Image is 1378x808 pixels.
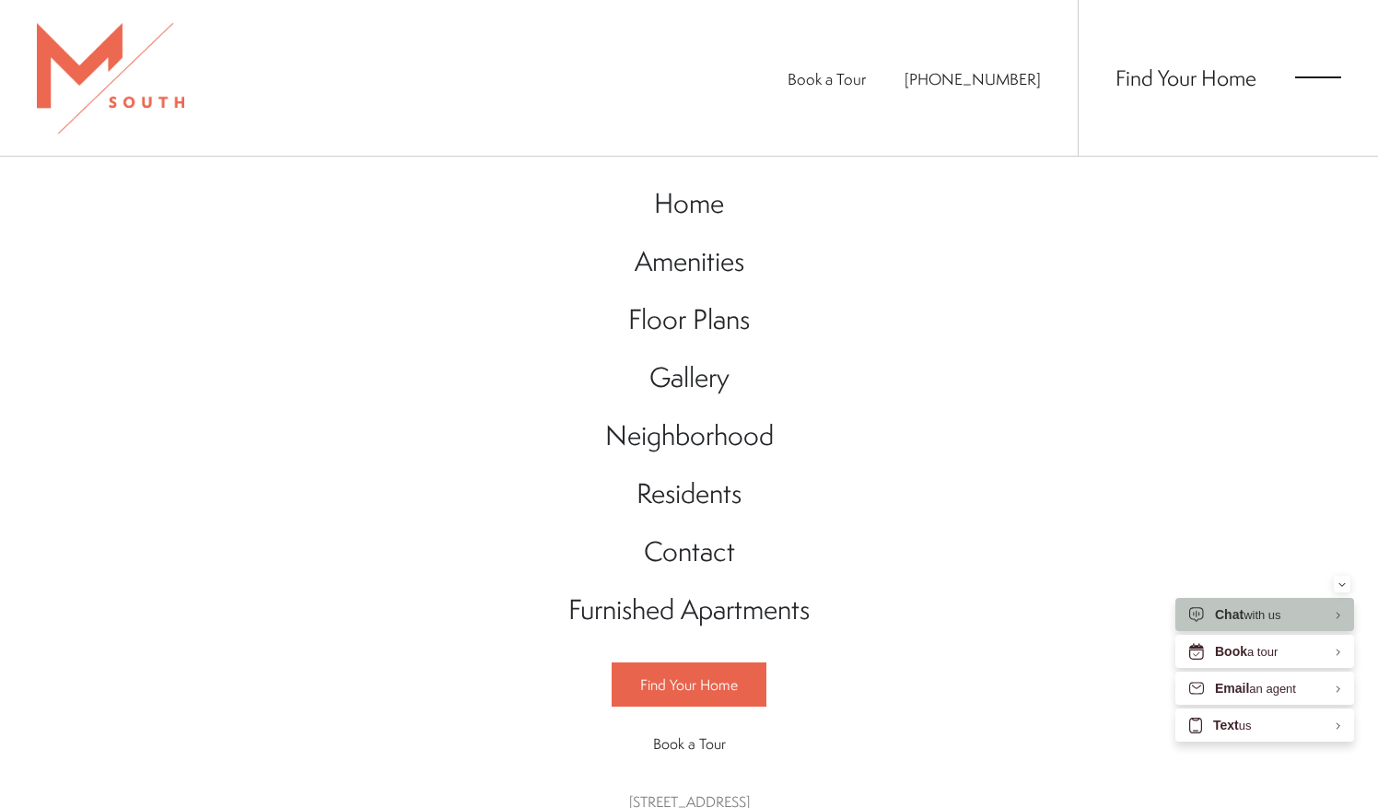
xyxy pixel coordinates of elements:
[640,674,738,695] span: Find Your Home
[541,465,837,523] a: Go to Residents
[541,349,837,407] a: Go to Gallery
[635,242,744,280] span: Amenities
[905,68,1041,89] span: [PHONE_NUMBER]
[644,533,735,570] span: Contact
[636,474,742,512] span: Residents
[568,591,810,628] span: Furnished Apartments
[905,68,1041,89] a: Call Us at 813-570-8014
[37,23,184,134] img: MSouth
[612,662,766,707] a: Find Your Home
[541,291,837,349] a: Go to Floor Plans
[541,407,837,465] a: Go to Neighborhood
[654,184,724,222] span: Home
[628,300,750,338] span: Floor Plans
[1295,69,1341,86] button: Open Menu
[605,416,774,454] span: Neighborhood
[541,581,837,639] a: Go to Furnished Apartments (opens in a new tab)
[541,233,837,291] a: Go to Amenities
[653,733,726,754] span: Book a Tour
[788,68,866,89] a: Book a Tour
[649,358,730,396] span: Gallery
[1115,63,1256,92] a: Find Your Home
[612,722,766,765] a: Book a Tour
[541,523,837,581] a: Go to Contact
[541,175,837,233] a: Go to Home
